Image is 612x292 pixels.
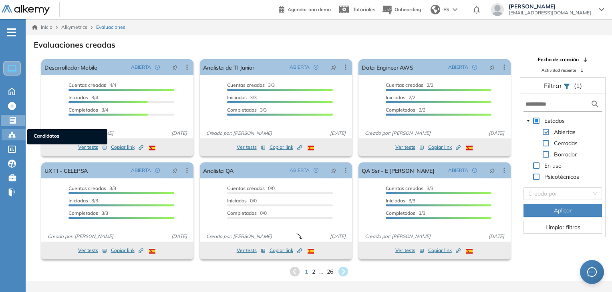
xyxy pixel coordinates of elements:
[172,167,178,174] span: pushpin
[227,185,275,191] span: 0/0
[314,65,318,70] span: check-circle
[523,221,602,234] button: Limpiar filtros
[386,82,423,88] span: Cuentas creadas
[382,1,421,18] button: Onboarding
[68,82,116,88] span: 4/4
[552,150,578,159] span: Borrador
[483,61,501,74] button: pushpin
[68,198,98,204] span: 3/3
[327,130,349,137] span: [DATE]
[68,185,116,191] span: 3/3
[489,167,495,174] span: pushpin
[386,210,415,216] span: Completados
[552,127,577,137] span: Abiertas
[544,82,564,90] span: Filtrar
[290,64,310,71] span: ABIERTA
[543,172,581,182] span: Psicotécnicos
[227,198,257,204] span: 0/0
[131,64,151,71] span: ABIERTA
[203,233,275,240] span: Creado por: [PERSON_NAME]
[290,167,310,174] span: ABIERTA
[68,198,88,204] span: Iniciadas
[428,247,461,254] span: Copiar link
[68,107,108,113] span: 3/4
[574,81,582,90] span: (1)
[149,249,155,254] img: ESP
[270,246,302,255] button: Copiar link
[386,94,415,100] span: 2/2
[68,94,98,100] span: 3/4
[587,267,597,277] span: message
[554,140,578,147] span: Cerradas
[386,198,405,204] span: Iniciadas
[270,247,302,254] span: Copiar link
[131,167,151,174] span: ABIERTA
[227,198,247,204] span: Iniciadas
[485,130,507,137] span: [DATE]
[386,210,425,216] span: 3/3
[543,116,566,126] span: Estados
[386,94,405,100] span: Iniciadas
[68,82,106,88] span: Cuentas creadas
[472,65,477,70] span: check-circle
[111,144,143,151] span: Copiar link
[308,146,314,150] img: ESP
[111,247,143,254] span: Copiar link
[554,206,572,215] span: Aplicar
[68,94,88,100] span: Iniciadas
[227,82,275,88] span: 3/3
[227,107,267,113] span: 3/3
[386,82,433,88] span: 2/2
[466,146,473,150] img: ESP
[68,210,108,216] span: 3/3
[270,144,302,151] span: Copiar link
[227,210,257,216] span: Completados
[227,82,265,88] span: Cuentas creadas
[44,162,88,178] a: UX TI - CELEPSA
[314,168,318,173] span: check-circle
[448,64,468,71] span: ABIERTA
[554,128,576,136] span: Abiertas
[362,233,434,240] span: Creado por: [PERSON_NAME]
[386,185,433,191] span: 3/3
[544,162,562,169] span: En uso
[308,249,314,254] img: ESP
[509,3,591,10] span: [PERSON_NAME]
[362,162,435,178] a: QA Ssr - E [PERSON_NAME]
[111,246,143,255] button: Copiar link
[466,249,473,254] img: ESP
[331,167,336,174] span: pushpin
[353,6,375,12] span: Tutoriales
[453,8,457,11] img: arrow
[227,94,257,100] span: 3/3
[543,161,563,170] span: En uso
[590,99,600,109] img: search icon
[44,59,97,75] a: Desarrollador Mobile
[78,142,107,152] button: Ver tests
[472,168,477,173] span: check-circle
[227,185,265,191] span: Cuentas creadas
[552,138,579,148] span: Cerradas
[96,24,125,31] span: Evaluaciones
[386,107,425,113] span: 2/2
[227,210,267,216] span: 0/0
[483,164,501,177] button: pushpin
[68,107,98,113] span: Completados
[544,173,579,180] span: Psicotécnicos
[544,117,565,124] span: Estados
[327,233,349,240] span: [DATE]
[270,142,302,152] button: Copiar link
[538,56,579,63] span: Fecha de creación
[431,5,440,14] img: world
[166,164,184,177] button: pushpin
[166,61,184,74] button: pushpin
[395,6,421,12] span: Onboarding
[149,146,155,150] img: ESP
[44,233,117,240] span: Creado por: [PERSON_NAME]
[319,268,323,276] span: ...
[203,59,254,75] a: Analista de TI Junior
[305,268,308,276] span: 1
[168,130,190,137] span: [DATE]
[68,210,98,216] span: Completados
[155,168,160,173] span: check-circle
